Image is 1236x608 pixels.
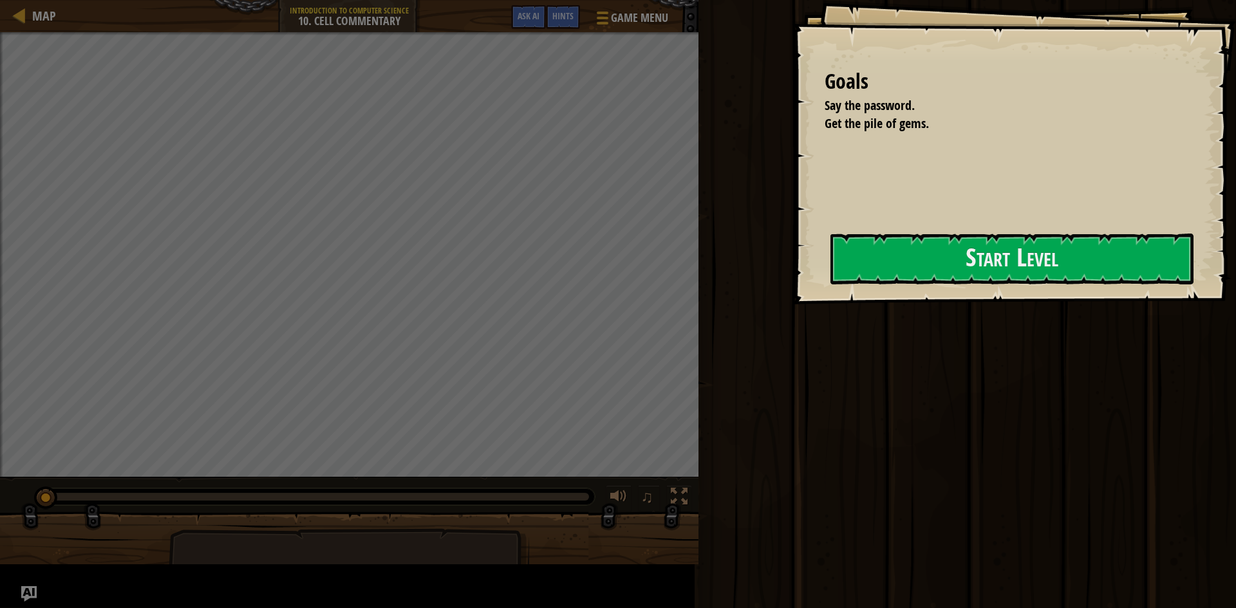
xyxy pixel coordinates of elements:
[641,487,653,506] span: ♫
[638,485,660,511] button: ♫
[611,10,668,26] span: Game Menu
[511,5,546,29] button: Ask AI
[809,97,1188,115] li: Say the password.
[606,485,632,511] button: Adjust volume
[809,115,1188,133] li: Get the pile of gems.
[666,485,692,511] button: Toggle fullscreen
[586,5,676,35] button: Game Menu
[21,586,37,602] button: Ask AI
[825,67,1191,97] div: Goals
[825,115,929,132] span: Get the pile of gems.
[32,7,56,24] span: Map
[552,10,574,22] span: Hints
[26,7,56,24] a: Map
[830,234,1194,284] button: Start Level
[825,97,915,114] span: Say the password.
[518,10,539,22] span: Ask AI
